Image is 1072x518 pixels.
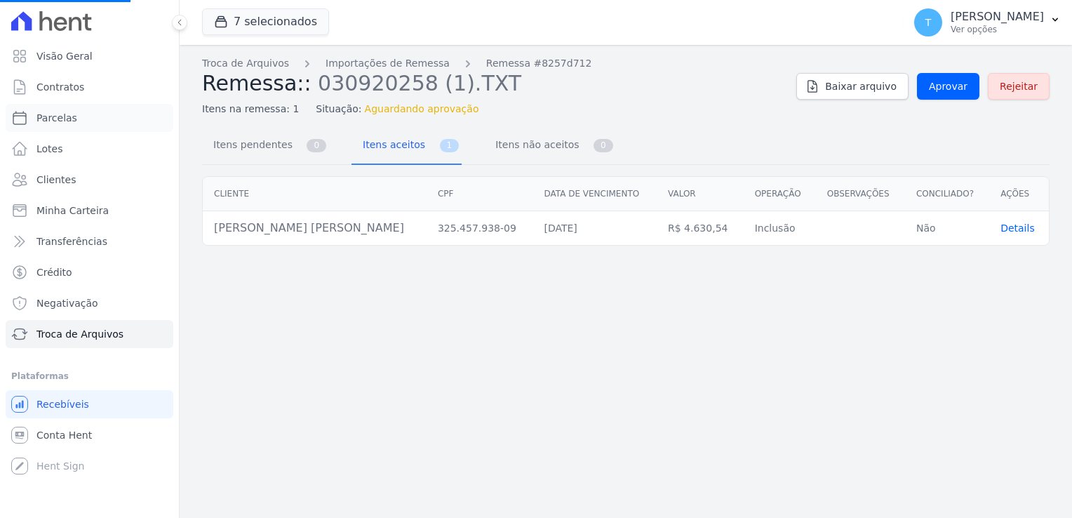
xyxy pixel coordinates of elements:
span: Negativação [36,296,98,310]
th: Data de vencimento [532,177,657,211]
a: Itens aceitos 1 [351,128,462,165]
a: Baixar arquivo [796,73,909,100]
span: translation missing: pt-BR.manager.charges.file_imports.show.table_row.details [1000,223,1035,234]
span: 0 [307,139,326,152]
a: Visão Geral [6,42,173,70]
th: Operação [744,177,816,211]
td: Inclusão [744,211,816,246]
span: Troca de Arquivos [36,327,123,341]
a: Troca de Arquivos [6,320,173,348]
span: Contratos [36,80,84,94]
th: Conciliado? [905,177,989,211]
span: Situação: [316,102,361,117]
span: Itens não aceitos [487,131,582,159]
span: Recebíveis [36,397,89,411]
a: Minha Carteira [6,197,173,225]
span: 030920258 (1).TXT [318,69,521,95]
a: Parcelas [6,104,173,132]
a: Clientes [6,166,173,194]
span: Rejeitar [1000,79,1038,93]
span: Clientes [36,173,76,187]
span: Remessa:: [202,71,311,95]
a: Aprovar [917,73,979,100]
th: Cliente [203,177,427,211]
p: [PERSON_NAME] [951,10,1044,24]
th: Valor [657,177,744,211]
span: Baixar arquivo [825,79,897,93]
a: Negativação [6,289,173,317]
span: Lotes [36,142,63,156]
a: Crédito [6,258,173,286]
td: R$ 4.630,54 [657,211,744,246]
th: Observações [816,177,905,211]
a: Remessa #8257d712 [486,56,592,71]
a: Rejeitar [988,73,1050,100]
span: T [925,18,932,27]
button: T [PERSON_NAME] Ver opções [903,3,1072,42]
span: Transferências [36,234,107,248]
a: Contratos [6,73,173,101]
span: Itens pendentes [205,131,295,159]
span: Itens na remessa: 1 [202,102,299,117]
td: Não [905,211,989,246]
span: Aguardando aprovação [365,102,479,117]
span: Crédito [36,265,72,279]
a: Lotes [6,135,173,163]
a: Details [1000,223,1035,234]
span: Visão Geral [36,49,93,63]
div: Plataformas [11,368,168,385]
a: Transferências [6,227,173,255]
span: Aprovar [929,79,967,93]
span: Conta Hent [36,428,92,442]
span: Minha Carteira [36,204,109,218]
td: [PERSON_NAME] [PERSON_NAME] [203,211,427,246]
a: Itens pendentes 0 [202,128,329,165]
a: Conta Hent [6,421,173,449]
a: Importações de Remessa [326,56,450,71]
a: Itens não aceitos 0 [484,128,616,165]
a: Troca de Arquivos [202,56,289,71]
nav: Tab selector [202,128,616,165]
th: CPF [427,177,533,211]
td: [DATE] [532,211,657,246]
button: 7 selecionados [202,8,329,35]
span: 1 [440,139,460,152]
a: Recebíveis [6,390,173,418]
span: 0 [594,139,613,152]
th: Ações [989,177,1049,211]
span: Parcelas [36,111,77,125]
p: Ver opções [951,24,1044,35]
nav: Breadcrumb [202,56,785,71]
span: Itens aceitos [354,131,428,159]
td: 325.457.938-09 [427,211,533,246]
